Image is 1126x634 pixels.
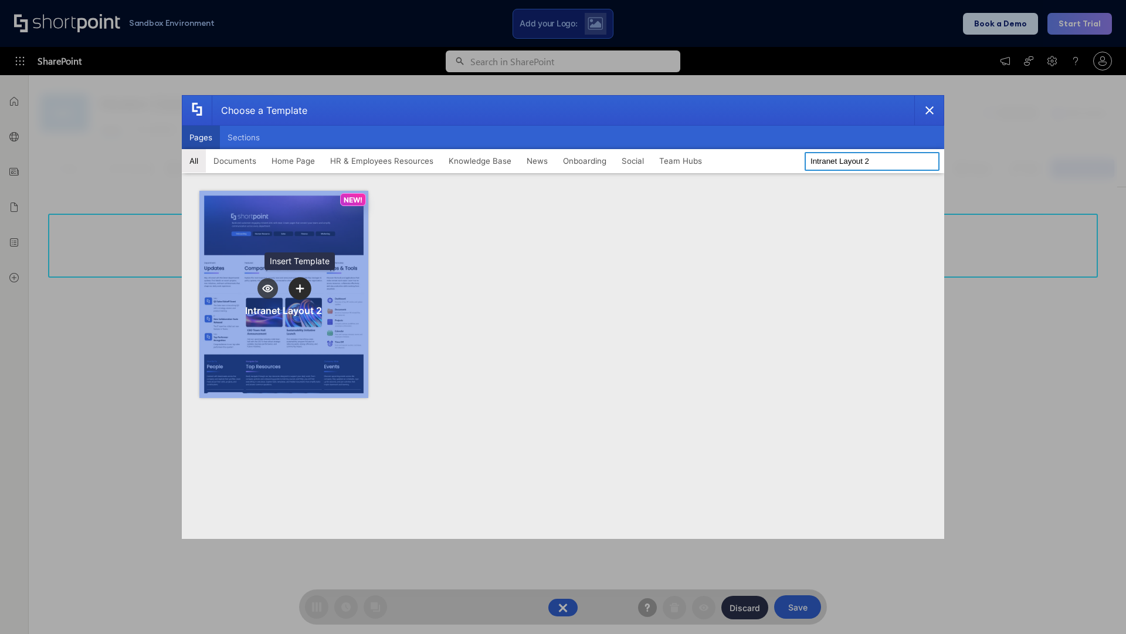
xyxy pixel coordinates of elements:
p: NEW! [344,195,362,204]
button: Sections [220,126,267,149]
button: Documents [206,149,264,173]
div: Choose a Template [212,96,307,125]
button: News [519,149,555,173]
button: HR & Employees Resources [323,149,441,173]
iframe: Chat Widget [915,498,1126,634]
button: Home Page [264,149,323,173]
button: Team Hubs [652,149,710,173]
input: Search [805,152,940,171]
div: Intranet Layout 2 [245,305,322,316]
button: Onboarding [555,149,614,173]
button: Pages [182,126,220,149]
div: template selector [182,95,944,539]
button: All [182,149,206,173]
button: Knowledge Base [441,149,519,173]
button: Social [614,149,652,173]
